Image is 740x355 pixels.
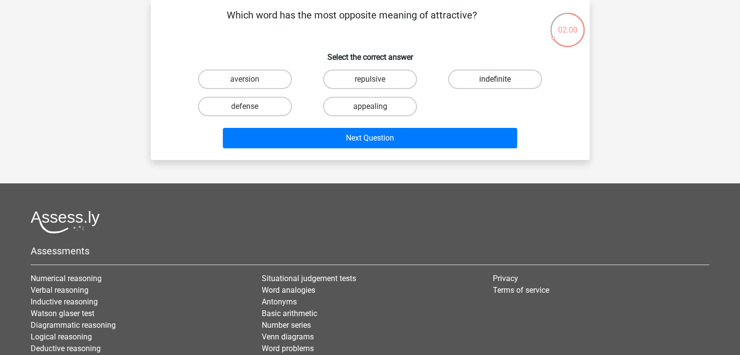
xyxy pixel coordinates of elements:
[31,332,92,341] a: Logical reasoning
[31,297,98,306] a: Inductive reasoning
[262,344,314,353] a: Word problems
[323,70,417,89] label: repulsive
[223,128,517,148] button: Next Question
[31,285,89,295] a: Verbal reasoning
[262,297,297,306] a: Antonyms
[262,285,315,295] a: Word analogies
[262,309,317,318] a: Basic arithmetic
[198,70,292,89] label: aversion
[262,320,311,330] a: Number series
[31,344,101,353] a: Deductive reasoning
[31,245,709,257] h5: Assessments
[493,285,549,295] a: Terms of service
[166,8,538,37] p: Which word has the most opposite meaning of attractive?
[166,45,574,62] h6: Select the correct answer
[262,332,314,341] a: Venn diagrams
[262,274,356,283] a: Situational judgement tests
[549,12,586,36] div: 02:00
[198,97,292,116] label: defense
[31,320,116,330] a: Diagrammatic reasoning
[323,97,417,116] label: appealing
[31,309,94,318] a: Watson glaser test
[448,70,542,89] label: indefinite
[31,211,100,233] img: Assessly logo
[493,274,518,283] a: Privacy
[31,274,102,283] a: Numerical reasoning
